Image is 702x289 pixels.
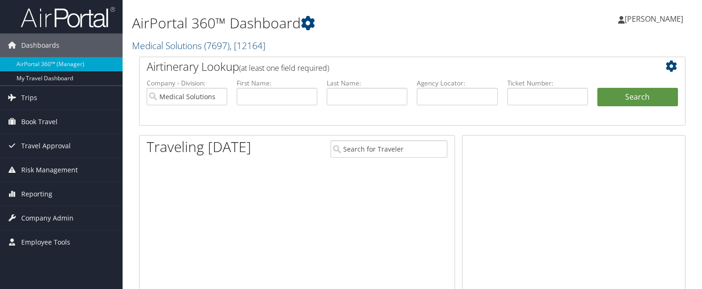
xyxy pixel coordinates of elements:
span: [PERSON_NAME] [625,14,683,24]
span: ( 7697 ) [204,39,230,52]
h1: AirPortal 360™ Dashboard [132,13,506,33]
span: Employee Tools [21,230,70,254]
h2: Airtinerary Lookup [147,59,633,75]
a: [PERSON_NAME] [618,5,693,33]
h1: Traveling [DATE] [147,137,251,157]
label: First Name: [237,78,317,88]
span: (at least one field required) [239,63,329,73]
span: Dashboards [21,34,59,57]
span: Company Admin [21,206,74,230]
span: , [ 12164 ] [230,39,265,52]
label: Agency Locator: [417,78,497,88]
label: Company - Division: [147,78,227,88]
span: Travel Approval [21,134,71,158]
img: airportal-logo.png [21,6,115,28]
span: Book Travel [21,110,58,134]
a: Medical Solutions [132,39,265,52]
label: Last Name: [327,78,407,88]
span: Reporting [21,182,52,206]
button: Search [597,88,678,107]
input: Search for Traveler [330,140,447,158]
span: Trips [21,86,37,110]
span: Risk Management [21,158,78,182]
label: Ticket Number: [507,78,588,88]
